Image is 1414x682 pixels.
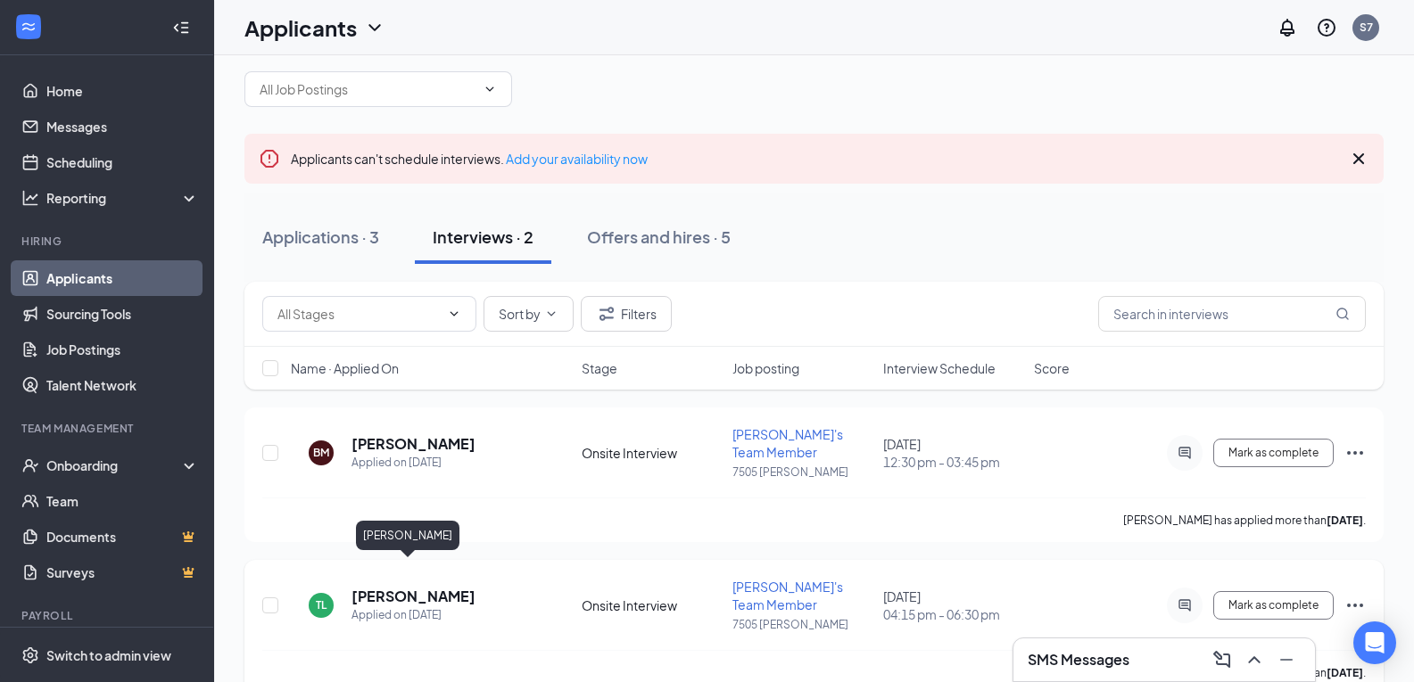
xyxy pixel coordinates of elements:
[587,226,731,248] div: Offers and hires · 5
[1353,621,1396,664] div: Open Intercom Messenger
[244,12,357,43] h1: Applicants
[313,445,329,460] div: BM
[581,296,672,332] button: Filter Filters
[1335,307,1350,321] svg: MagnifyingGlass
[351,606,475,624] div: Applied on [DATE]
[172,19,190,37] svg: Collapse
[499,308,541,320] span: Sort by
[732,464,872,480] p: 7505 [PERSON_NAME]
[21,421,195,436] div: Team Management
[1360,20,1373,35] div: S7
[46,367,199,403] a: Talent Network
[883,359,996,377] span: Interview Schedule
[351,587,475,606] h5: [PERSON_NAME]
[732,426,843,460] span: [PERSON_NAME]'s Team Member
[1098,296,1366,332] input: Search in interviews
[1213,591,1334,620] button: Mark as complete
[732,617,872,632] p: 7505 [PERSON_NAME]
[883,453,1023,471] span: 12:30 pm - 03:45 pm
[1208,645,1236,674] button: ComposeMessage
[1327,666,1363,679] b: [DATE]
[1123,513,1366,528] p: [PERSON_NAME] has applied more than .
[260,79,475,99] input: All Job Postings
[46,296,199,332] a: Sourcing Tools
[259,148,280,169] svg: Error
[46,456,184,474] div: Onboarding
[1034,359,1070,377] span: Score
[506,151,648,167] a: Add your availability now
[1211,649,1233,670] svg: ComposeMessage
[1316,17,1337,38] svg: QuestionInfo
[46,109,199,144] a: Messages
[46,483,199,519] a: Team
[351,434,475,454] h5: [PERSON_NAME]
[883,588,1023,623] div: [DATE]
[1228,447,1319,459] span: Mark as complete
[46,260,199,296] a: Applicants
[732,579,843,612] span: [PERSON_NAME]'s Team Member
[1028,650,1129,670] h3: SMS Messages
[21,608,195,623] div: Payroll
[582,596,722,614] div: Onsite Interview
[544,307,558,321] svg: ChevronDown
[582,444,722,462] div: Onsite Interview
[20,18,37,36] svg: WorkstreamLogo
[1344,595,1366,616] svg: Ellipses
[1277,17,1298,38] svg: Notifications
[1272,645,1301,674] button: Minimize
[1327,514,1363,527] b: [DATE]
[46,73,199,109] a: Home
[46,332,199,367] a: Job Postings
[1240,645,1269,674] button: ChevronUp
[1174,598,1195,612] svg: ActiveChat
[291,359,399,377] span: Name · Applied On
[433,226,533,248] div: Interviews · 2
[21,456,39,474] svg: UserCheck
[582,359,617,377] span: Stage
[364,17,385,38] svg: ChevronDown
[46,646,171,664] div: Switch to admin view
[21,234,195,249] div: Hiring
[1174,446,1195,460] svg: ActiveChat
[21,189,39,207] svg: Analysis
[316,597,327,612] div: TL
[1276,649,1297,670] svg: Minimize
[596,303,617,325] svg: Filter
[21,646,39,664] svg: Settings
[883,605,1023,623] span: 04:15 pm - 06:30 pm
[277,304,440,324] input: All Stages
[46,189,200,207] div: Reporting
[46,519,199,555] a: DocumentsCrown
[484,296,574,332] button: Sort byChevronDown
[1228,599,1319,612] span: Mark as complete
[483,82,497,96] svg: ChevronDown
[732,359,799,377] span: Job posting
[46,555,199,590] a: SurveysCrown
[291,151,648,167] span: Applicants can't schedule interviews.
[1213,439,1334,467] button: Mark as complete
[46,144,199,180] a: Scheduling
[262,226,379,248] div: Applications · 3
[447,307,461,321] svg: ChevronDown
[1244,649,1265,670] svg: ChevronUp
[356,521,459,550] div: [PERSON_NAME]
[1344,442,1366,464] svg: Ellipses
[883,435,1023,471] div: [DATE]
[351,454,475,472] div: Applied on [DATE]
[1348,148,1369,169] svg: Cross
